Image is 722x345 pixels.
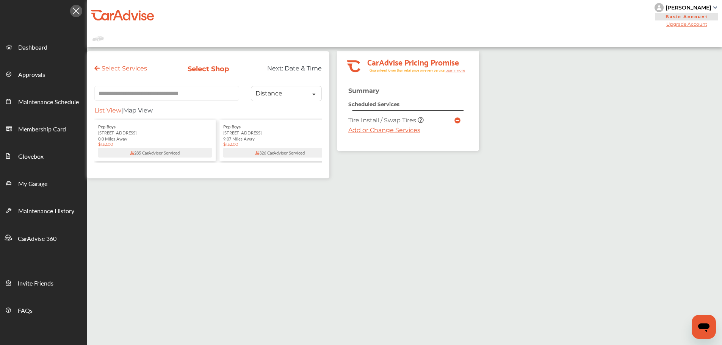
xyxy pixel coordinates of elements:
[18,125,66,134] span: Membership Card
[18,179,47,189] span: My Garage
[18,43,47,53] span: Dashboard
[367,55,459,69] tspan: CarAdvise Pricing Promise
[18,97,79,107] span: Maintenance Schedule
[18,152,44,162] span: Glovebox
[0,142,86,169] a: Glovebox
[713,6,717,9] img: sCxJUJ+qAmfqhQGDUl18vwLg4ZYJ6CxN7XmbOMBAAAAAElFTkSuQmCC
[255,91,282,97] div: Distance
[655,13,718,20] span: Basic Account
[655,21,719,27] span: Upgrade Account
[70,5,82,17] img: Icon.5fd9dcc7.svg
[666,4,711,11] div: [PERSON_NAME]
[18,234,56,244] span: CarAdvise 360
[223,148,337,158] div: 326 CarAdviser Serviced
[348,87,379,94] strong: Summary
[94,107,322,118] div: |
[655,3,664,12] img: knH8PDtVvWoAbQRylUukY18CTiRevjo20fAtgn5MLBQj4uumYvk2MzTtcAIzfGAtb1XOLVMAvhLuqoNAbL4reqehy0jehNKdM...
[348,101,399,107] strong: Scheduled Services
[18,70,45,80] span: Approvals
[94,65,147,72] a: Select Services
[98,142,212,147] div: $132.00
[0,60,86,87] a: Approvals
[174,65,242,73] div: Select Shop
[0,169,86,197] a: My Garage
[0,87,86,115] a: Maintenance Schedule
[248,65,328,79] div: Next:
[348,117,418,124] span: Tire Install / Swap Tires
[223,136,337,142] div: 9.07 Miles Away
[92,34,104,44] img: placeholder_car.fcab19be.svg
[98,136,212,142] div: 0.0 Miles Away
[98,123,116,130] span: Pep Boys
[445,68,465,72] tspan: Learn more
[0,197,86,224] a: Maintenance History
[18,306,33,316] span: FAQs
[123,107,153,114] span: Map View
[223,123,241,130] span: Pep Boys
[18,279,53,289] span: Invite Friends
[223,130,337,136] div: [STREET_ADDRESS]
[348,126,420,134] a: Add or Change Services
[94,107,121,114] span: List View
[223,142,337,147] div: $132.00
[285,65,322,72] span: Date & Time
[98,148,212,158] div: 285 CarAdviser Serviced
[692,315,716,339] iframe: Button to launch messaging window
[98,130,212,136] div: [STREET_ADDRESS]
[0,33,86,60] a: Dashboard
[18,206,74,216] span: Maintenance History
[0,115,86,142] a: Membership Card
[370,68,445,73] tspan: Guaranteed lower than retail price on every service.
